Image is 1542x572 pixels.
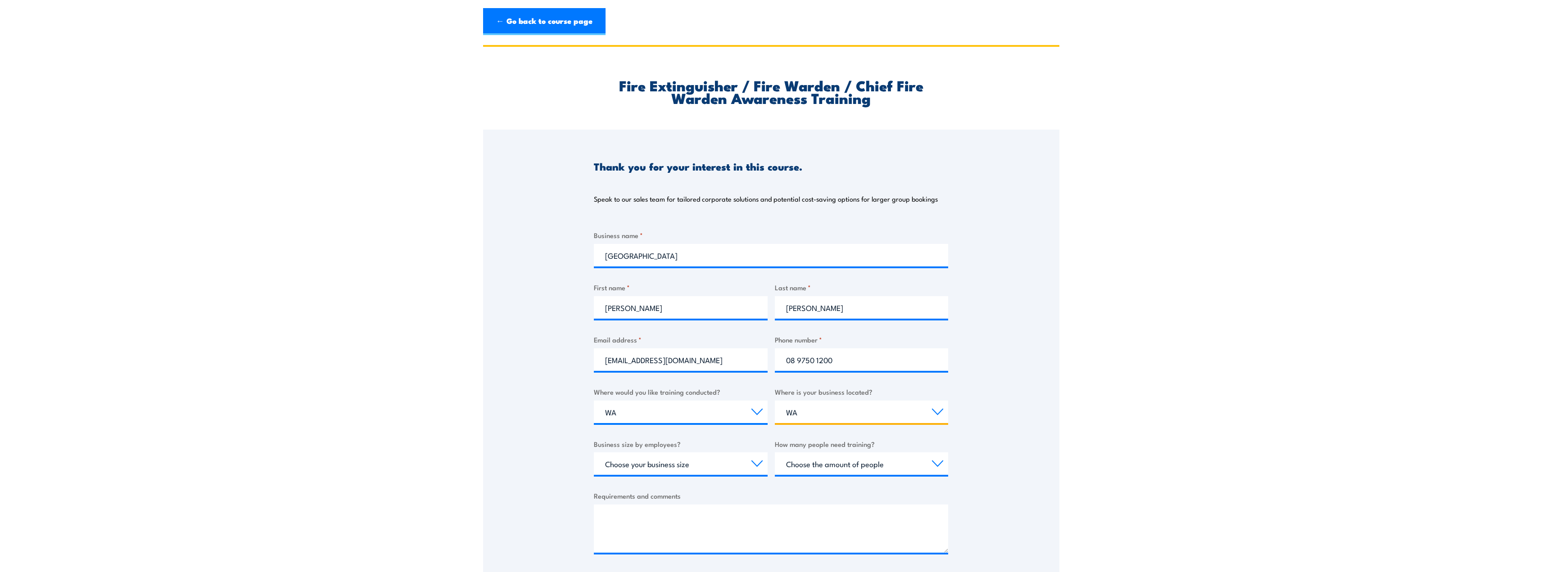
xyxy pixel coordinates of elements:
[594,79,948,104] h2: Fire Extinguisher / Fire Warden / Chief Fire Warden Awareness Training
[483,8,606,35] a: ← Go back to course page
[594,387,768,397] label: Where would you like training conducted?
[594,230,948,240] label: Business name
[594,161,802,171] h3: Thank you for your interest in this course.
[594,439,768,449] label: Business size by employees?
[775,334,949,345] label: Phone number
[594,194,938,203] p: Speak to our sales team for tailored corporate solutions and potential cost-saving options for la...
[594,334,768,345] label: Email address
[775,387,949,397] label: Where is your business located?
[594,491,948,501] label: Requirements and comments
[775,439,949,449] label: How many people need training?
[594,282,768,293] label: First name
[775,282,949,293] label: Last name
